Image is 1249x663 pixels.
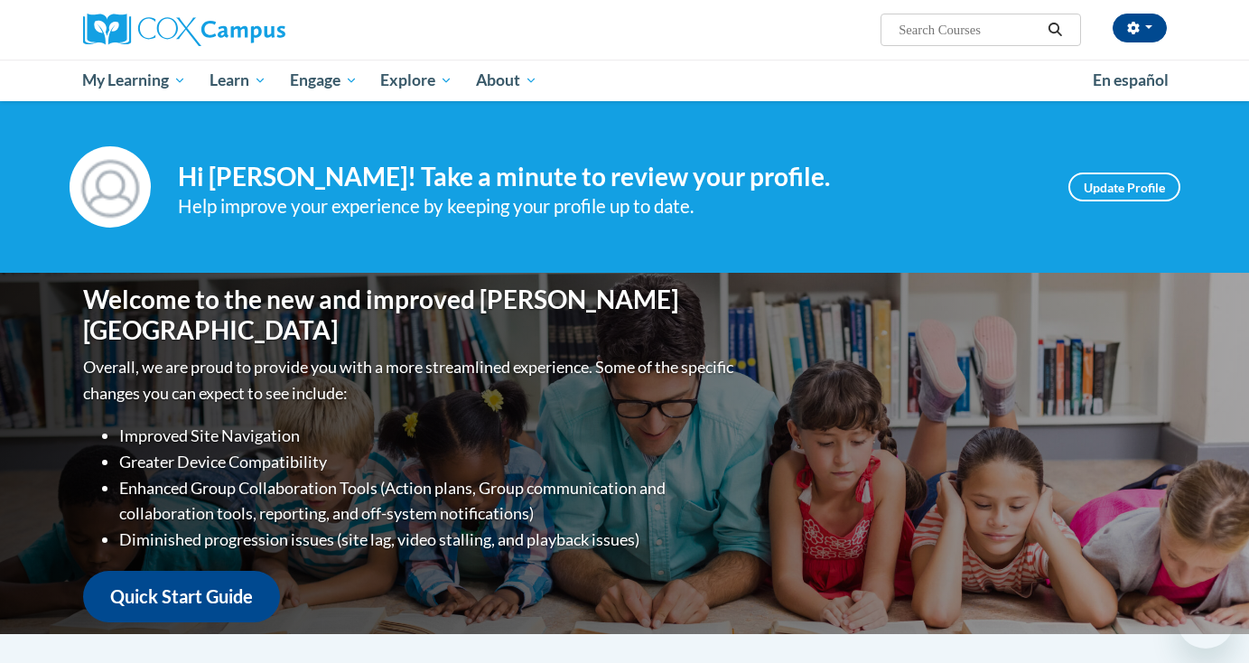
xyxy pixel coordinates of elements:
a: En español [1081,61,1180,99]
a: Cox Campus [83,14,426,46]
input: Search Courses [897,19,1041,41]
img: Cox Campus [83,14,285,46]
li: Enhanced Group Collaboration Tools (Action plans, Group communication and collaboration tools, re... [119,475,738,528]
div: Main menu [56,60,1194,101]
a: Learn [198,60,278,101]
a: Quick Start Guide [83,571,280,622]
iframe: Button to launch messaging window [1177,591,1235,649]
span: Engage [290,70,358,91]
a: Explore [368,60,464,101]
a: About [464,60,549,101]
div: Help improve your experience by keeping your profile up to date. [178,191,1041,221]
img: Profile Image [70,146,151,228]
span: Explore [380,70,452,91]
span: Learn [210,70,266,91]
a: Update Profile [1068,173,1180,201]
li: Improved Site Navigation [119,423,738,449]
p: Overall, we are proud to provide you with a more streamlined experience. Some of the specific cha... [83,354,738,406]
span: About [476,70,537,91]
h1: Welcome to the new and improved [PERSON_NAME][GEOGRAPHIC_DATA] [83,285,738,345]
li: Greater Device Compatibility [119,449,738,475]
h4: Hi [PERSON_NAME]! Take a minute to review your profile. [178,162,1041,192]
li: Diminished progression issues (site lag, video stalling, and playback issues) [119,527,738,553]
button: Account Settings [1113,14,1167,42]
span: My Learning [82,70,186,91]
span: En español [1093,70,1169,89]
a: My Learning [71,60,199,101]
button: Search [1041,19,1068,41]
a: Engage [278,60,369,101]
